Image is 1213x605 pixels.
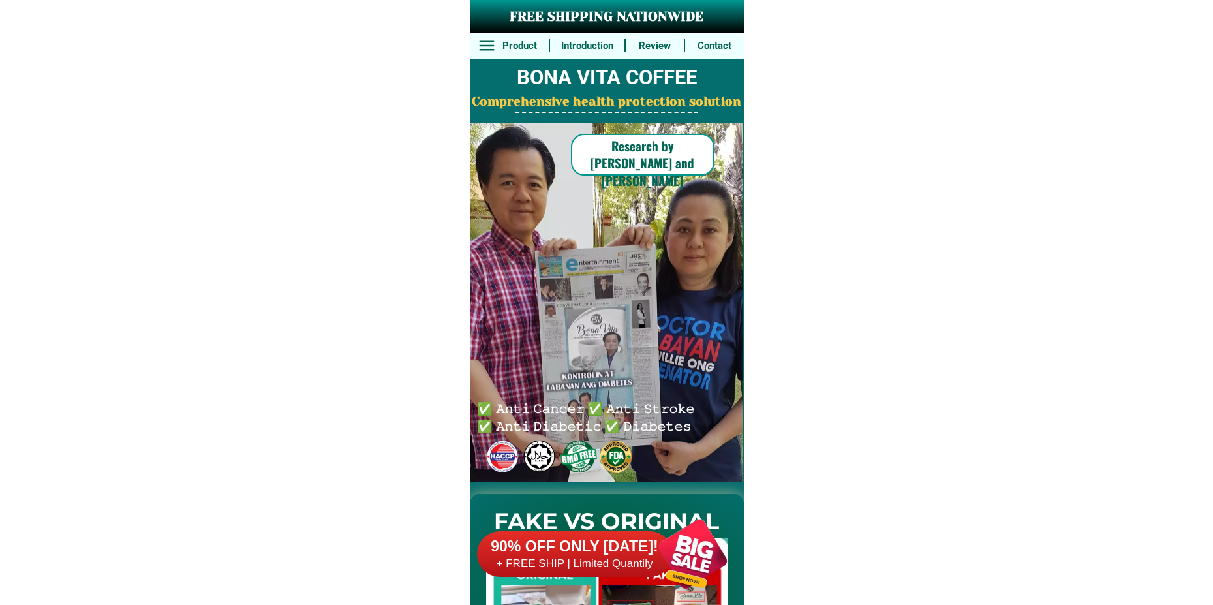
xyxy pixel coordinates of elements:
[477,537,673,557] h6: 90% OFF ONLY [DATE]!
[571,137,714,189] h6: Research by [PERSON_NAME] and [PERSON_NAME]
[470,7,744,27] h3: FREE SHIPPING NATIONWIDE
[470,63,744,93] h2: BONA VITA COFFEE
[477,557,673,571] h6: + FREE SHIP | Limited Quantily
[633,39,677,54] h6: Review
[497,39,542,54] h6: Product
[692,39,737,54] h6: Contact
[470,93,744,112] h2: Comprehensive health protection solution
[557,39,617,54] h6: Introduction
[477,399,700,433] h6: ✅ 𝙰𝚗𝚝𝚒 𝙲𝚊𝚗𝚌𝚎𝚛 ✅ 𝙰𝚗𝚝𝚒 𝚂𝚝𝚛𝚘𝚔𝚎 ✅ 𝙰𝚗𝚝𝚒 𝙳𝚒𝚊𝚋𝚎𝚝𝚒𝚌 ✅ 𝙳𝚒𝚊𝚋𝚎𝚝𝚎𝚜
[470,504,744,539] h2: FAKE VS ORIGINAL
